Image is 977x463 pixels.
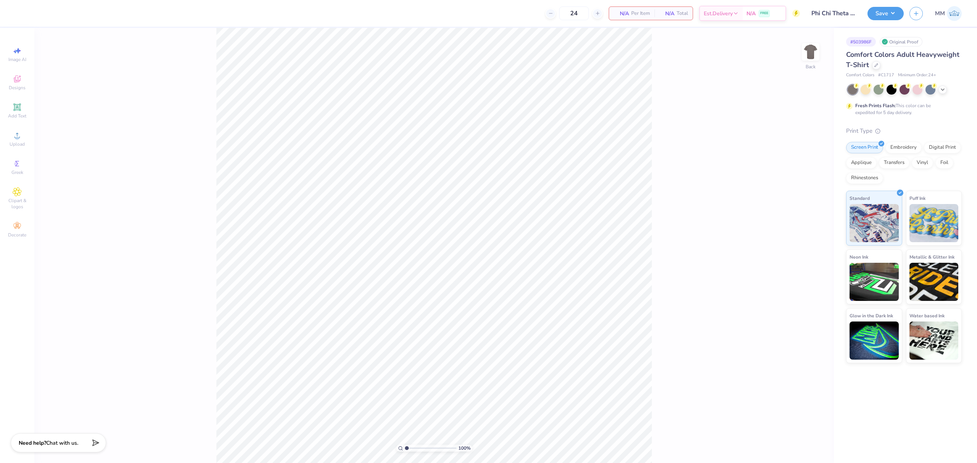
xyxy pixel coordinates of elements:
input: – – [559,6,589,20]
span: Comfort Colors [846,72,874,79]
span: Add Text [8,113,26,119]
div: Back [806,63,816,70]
div: Rhinestones [846,172,883,184]
span: Chat with us. [46,439,78,447]
span: Comfort Colors Adult Heavyweight T-Shirt [846,50,959,69]
input: Untitled Design [806,6,862,21]
span: Upload [10,141,25,147]
span: Greek [11,169,23,175]
span: Per Item [631,10,650,18]
span: 100 % [458,445,471,452]
span: N/A [659,10,674,18]
img: Metallic & Glitter Ink [909,263,959,301]
span: Metallic & Glitter Ink [909,253,954,261]
span: Water based Ink [909,312,945,320]
div: Foil [935,157,953,169]
span: Clipart & logos [4,198,31,210]
img: Puff Ink [909,204,959,242]
img: Mariah Myssa Salurio [947,6,962,21]
div: Print Type [846,127,962,135]
a: MM [935,6,962,21]
span: Neon Ink [850,253,868,261]
span: Image AI [8,56,26,63]
button: Save [867,7,904,20]
div: Original Proof [880,37,922,47]
img: Standard [850,204,899,242]
img: Glow in the Dark Ink [850,322,899,360]
div: Vinyl [912,157,933,169]
strong: Need help? [19,439,46,447]
div: Embroidery [885,142,922,153]
div: This color can be expedited for 5 day delivery. [855,102,949,116]
span: Total [677,10,688,18]
span: Minimum Order: 24 + [898,72,936,79]
img: Neon Ink [850,263,899,301]
div: Applique [846,157,877,169]
img: Back [803,44,818,59]
strong: Fresh Prints Flash: [855,103,896,109]
div: # 503986F [846,37,876,47]
span: Puff Ink [909,194,925,202]
div: Screen Print [846,142,883,153]
span: Est. Delivery [704,10,733,18]
div: Transfers [879,157,909,169]
span: Decorate [8,232,26,238]
span: Standard [850,194,870,202]
div: Digital Print [924,142,961,153]
span: Designs [9,85,26,91]
img: Water based Ink [909,322,959,360]
span: N/A [746,10,756,18]
span: # C1717 [878,72,894,79]
span: N/A [614,10,629,18]
span: Glow in the Dark Ink [850,312,893,320]
span: MM [935,9,945,18]
span: FREE [760,11,768,16]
